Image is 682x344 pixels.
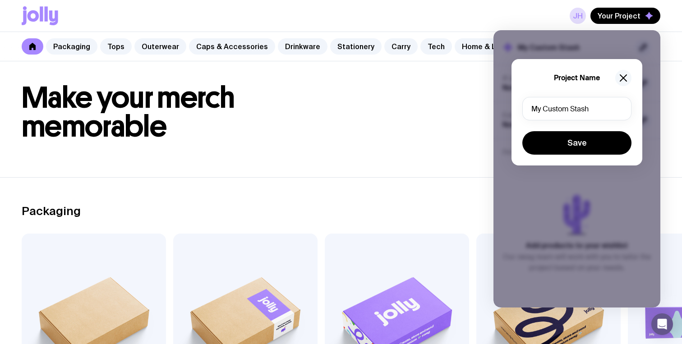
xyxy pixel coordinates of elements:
[522,131,631,155] button: Save
[46,38,97,55] a: Packaging
[22,204,81,218] h2: Packaging
[384,38,418,55] a: Carry
[278,38,327,55] a: Drinkware
[598,11,641,20] span: Your Project
[420,38,452,55] a: Tech
[651,313,673,335] div: Open Intercom Messenger
[590,8,660,24] button: Your Project
[554,73,600,83] h5: Project Name
[100,38,132,55] a: Tops
[189,38,275,55] a: Caps & Accessories
[455,38,525,55] a: Home & Leisure
[134,38,186,55] a: Outerwear
[330,38,382,55] a: Stationery
[570,8,586,24] a: JH
[22,80,235,144] span: Make your merch memorable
